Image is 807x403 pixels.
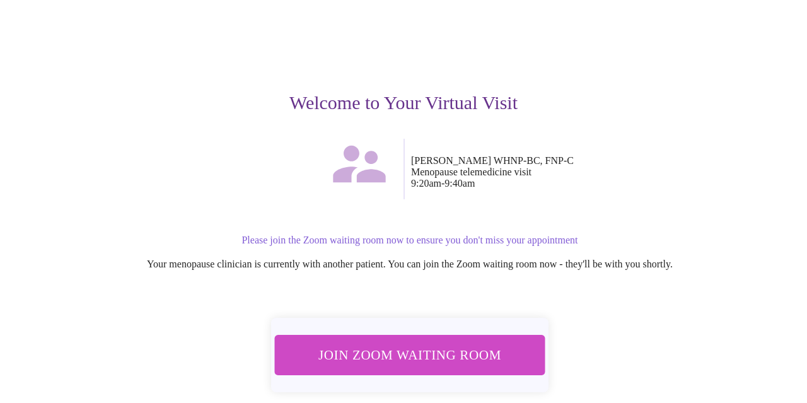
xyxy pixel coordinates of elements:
span: Join Zoom Waiting Room [291,344,528,367]
p: Please join the Zoom waiting room now to ensure you don't miss your appointment [33,235,787,246]
p: [PERSON_NAME] WHNP-BC, FNP-C Menopause telemedicine visit 9:20am - 9:40am [411,155,787,189]
p: Your menopause clinician is currently with another patient. You can join the Zoom waiting room no... [33,259,787,270]
button: Join Zoom Waiting Room [274,335,545,375]
h3: Welcome to Your Virtual Visit [20,92,787,114]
